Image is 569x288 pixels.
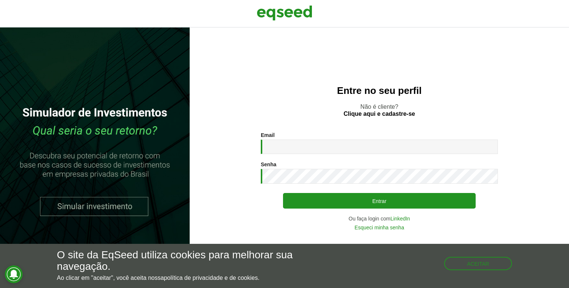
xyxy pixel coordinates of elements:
[355,225,404,230] a: Esqueci minha senha
[164,275,258,281] a: política de privacidade e de cookies
[261,216,498,221] div: Ou faça login com
[261,162,276,167] label: Senha
[283,193,476,209] button: Entrar
[390,216,410,221] a: LinkedIn
[344,111,415,117] a: Clique aqui e cadastre-se
[261,132,274,138] label: Email
[57,274,330,281] p: Ao clicar em "aceitar", você aceita nossa .
[204,103,554,117] p: Não é cliente?
[444,257,512,270] button: Aceitar
[57,249,330,272] h5: O site da EqSeed utiliza cookies para melhorar sua navegação.
[257,4,312,22] img: EqSeed Logo
[204,85,554,96] h2: Entre no seu perfil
